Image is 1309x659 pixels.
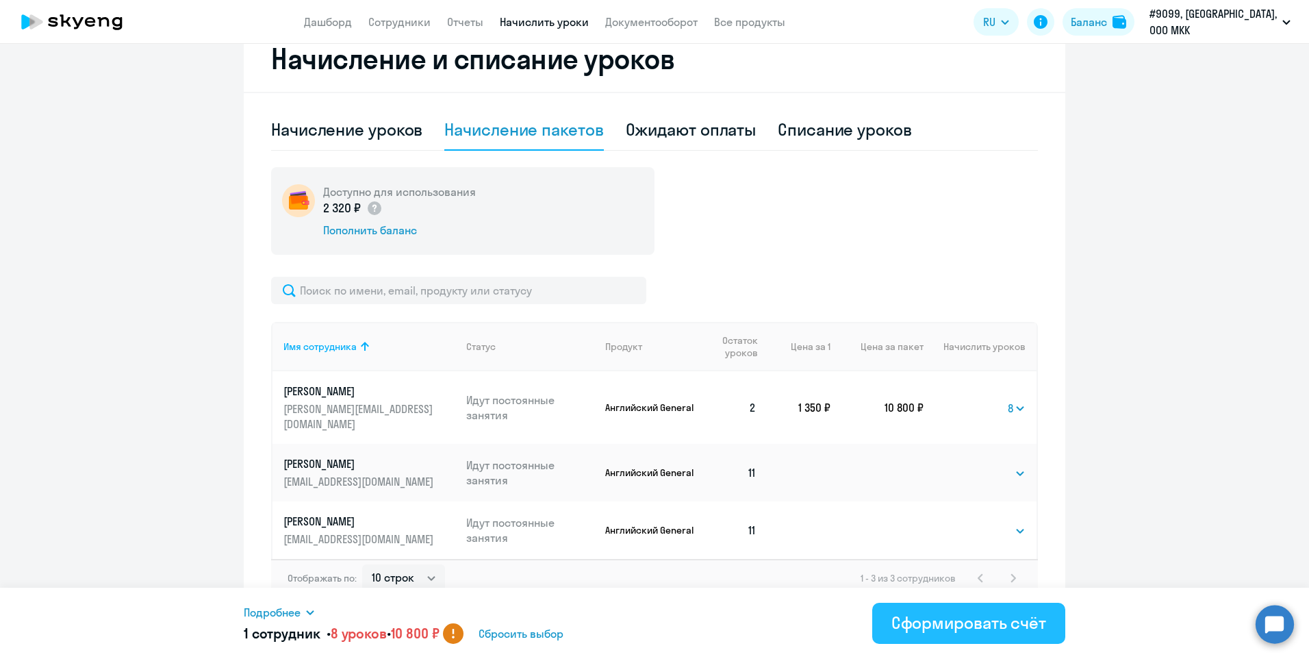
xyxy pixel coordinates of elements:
th: Цена за 1 [767,322,830,371]
p: [PERSON_NAME] [283,384,437,399]
div: Ожидают оплаты [626,119,757,140]
p: Английский General [605,524,698,536]
a: Дашборд [304,15,352,29]
img: balance [1113,15,1126,29]
button: Балансbalance [1063,8,1134,36]
p: #9099, [GEOGRAPHIC_DATA], ООО МКК [1149,5,1277,38]
div: Баланс [1071,14,1107,30]
p: [PERSON_NAME] [283,514,437,529]
span: 10 800 ₽ [391,625,440,642]
a: [PERSON_NAME][EMAIL_ADDRESS][DOMAIN_NAME] [283,514,455,547]
span: 1 - 3 из 3 сотрудников [861,572,956,584]
p: 2 320 ₽ [323,199,383,217]
h5: 1 сотрудник • • [244,624,439,643]
p: [PERSON_NAME][EMAIL_ADDRESS][DOMAIN_NAME] [283,401,437,432]
button: #9099, [GEOGRAPHIC_DATA], ООО МКК [1143,5,1297,38]
button: Сформировать счёт [872,603,1065,644]
div: Имя сотрудника [283,340,455,353]
p: Английский General [605,467,698,479]
td: 11 [698,501,767,559]
span: Сбросить выбор [479,625,563,642]
div: Пополнить баланс [323,223,476,238]
a: Отчеты [447,15,483,29]
div: Продукт [605,340,642,353]
td: 11 [698,444,767,501]
td: 2 [698,371,767,444]
p: Идут постоянные занятия [466,393,595,423]
div: Имя сотрудника [283,340,357,353]
div: Статус [466,340,496,353]
p: [EMAIL_ADDRESS][DOMAIN_NAME] [283,532,437,547]
p: Идут постоянные занятия [466,515,595,545]
img: wallet-circle.png [282,184,315,217]
span: Отображать по: [288,572,357,584]
p: Идут постоянные занятия [466,458,595,488]
a: Все продукты [714,15,785,29]
a: Документооборот [605,15,698,29]
td: 10 800 ₽ [830,371,924,444]
div: Продукт [605,340,698,353]
p: [EMAIL_ADDRESS][DOMAIN_NAME] [283,474,437,489]
a: Сотрудники [368,15,431,29]
span: Остаток уроков [709,334,757,359]
h2: Начисление и списание уроков [271,42,1038,75]
a: [PERSON_NAME][PERSON_NAME][EMAIL_ADDRESS][DOMAIN_NAME] [283,384,455,432]
div: Начисление пакетов [444,119,603,140]
p: Английский General [605,401,698,414]
div: Статус [466,340,595,353]
td: 1 350 ₽ [767,371,830,444]
h5: Доступно для использования [323,184,476,199]
span: 8 уроков [331,625,387,642]
div: Начисление уроков [271,119,422,140]
th: Начислить уроков [924,322,1037,371]
a: Начислить уроки [500,15,589,29]
th: Цена за пакет [830,322,924,371]
div: Остаток уроков [709,334,767,359]
button: RU [974,8,1019,36]
span: RU [983,14,995,30]
div: Списание уроков [778,119,912,140]
a: [PERSON_NAME][EMAIL_ADDRESS][DOMAIN_NAME] [283,456,455,489]
span: Подробнее [244,604,301,621]
input: Поиск по имени, email, продукту или статусу [271,277,646,304]
div: Сформировать счёт [891,612,1046,634]
p: [PERSON_NAME] [283,456,437,471]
